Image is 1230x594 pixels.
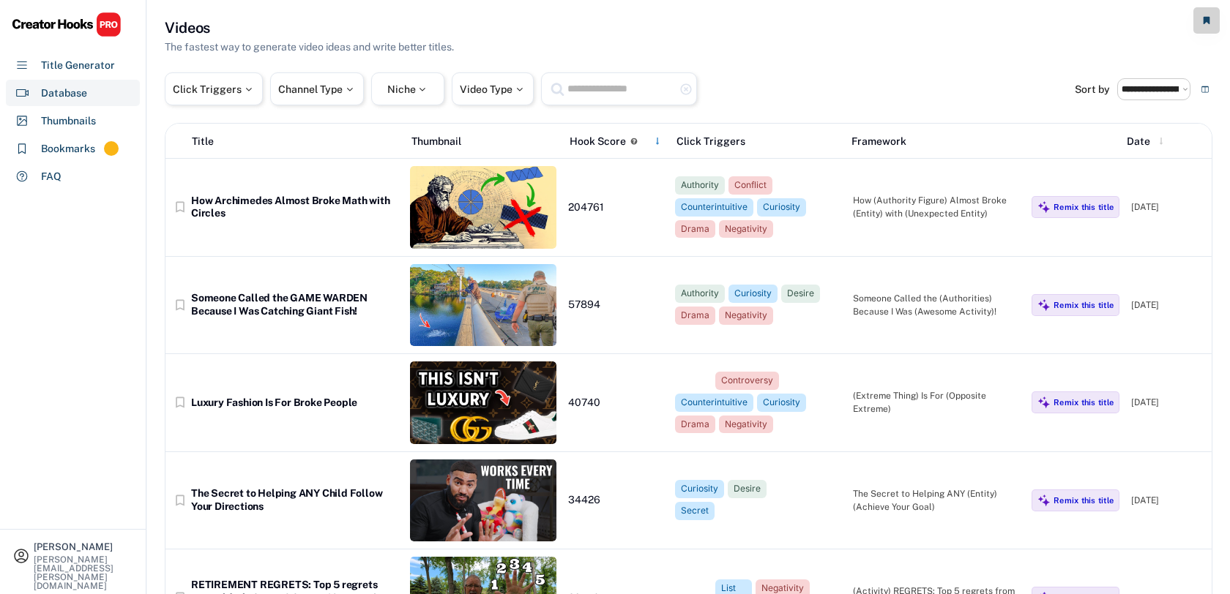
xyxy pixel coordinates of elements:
div: Negativity [725,223,767,236]
div: [DATE] [1131,200,1204,214]
div: Curiosity [763,396,800,409]
div: Authority [681,179,719,192]
div: Counterintuitive [681,396,748,409]
div: Sort by [1075,84,1110,94]
div: Title Generator [41,58,115,73]
img: CHPRO%20Logo.svg [12,12,122,37]
img: FGDB22dpmwk-23d8318d-3ba0-4a59-8e0c-dafd0b92d7b3.jpeg [410,361,556,444]
div: Database [41,86,87,101]
div: Bookmarks [41,141,95,157]
div: Drama [681,418,709,431]
div: 34426 [568,494,663,507]
div: Someone Called the GAME WARDEN Because I Was Catching Giant Fish! [191,292,398,317]
img: MagicMajor%20%28Purple%29.svg [1037,200,1051,214]
img: MagicMajor%20%28Purple%29.svg [1037,298,1051,312]
div: Title [192,134,214,149]
div: Thumbnail [411,134,558,149]
div: 40740 [568,396,663,410]
div: Click Triggers [173,84,255,94]
div: Click Triggers [676,134,840,149]
div: 204761 [568,201,663,214]
div: Negativity [725,418,767,431]
div: Drama [681,309,709,322]
div: Conflict [734,179,767,192]
div: Remix this title [1054,300,1114,310]
div: Framework [851,134,1015,149]
h3: Videos [165,18,210,38]
button: bookmark_border [173,395,187,410]
div: Remix this title [1054,495,1114,505]
div: Thumbnails [41,113,96,129]
div: 57894 [568,298,663,312]
div: The fastest way to generate video ideas and write better titles. [165,40,454,55]
img: thumbnail.jpeg [410,459,556,542]
div: [DATE] [1131,396,1204,409]
div: Controversy [721,375,773,387]
button: highlight_remove [679,83,693,96]
div: Date [1127,134,1150,149]
img: MagicMajor%20%28Purple%29.svg [1037,494,1051,507]
div: Curiosity [763,201,800,214]
div: Authority [681,287,719,300]
div: Video Type [460,84,526,94]
button: bookmark_border [173,298,187,312]
div: Secret [681,505,709,517]
div: The Secret to Helping ANY Child Follow Your Directions [191,487,398,513]
div: Curiosity [734,287,772,300]
div: FAQ [41,169,61,184]
div: Someone Called the (Authorities) Because I Was (Awesome Activity)! [853,292,1020,318]
div: Luxury Fashion Is For Broke People [191,396,398,410]
div: Niche [387,84,429,94]
div: Curiosity [681,483,718,495]
div: Desire [787,287,814,300]
div: [PERSON_NAME] [34,542,133,552]
div: Remix this title [1054,202,1114,212]
img: XfeuCfOUuXg-1fdc89e1-4c7d-482b-b93a-8a0460dc763a.jpeg [410,166,556,249]
button: bookmark_border [173,493,187,508]
div: The Secret to Helping ANY (Entity) (Achieve Your Goal) [853,487,1020,514]
div: Drama [681,223,709,236]
img: MagicMajor%20%28Purple%29.svg [1037,396,1051,409]
img: RpNfMFNz2VM-0f64f0ef-0278-469e-9a2f-d9a38d947630.jpeg [410,264,556,347]
div: Desire [734,483,761,495]
div: How Archimedes Almost Broke Math with Circles [191,195,398,220]
div: Negativity [725,309,767,322]
div: How (Authority Figure) Almost Broke (Entity) with (Unexpected Entity) [853,194,1020,220]
div: [PERSON_NAME][EMAIL_ADDRESS][PERSON_NAME][DOMAIN_NAME] [34,555,133,590]
button: bookmark_border [173,200,187,214]
div: Remix this title [1054,397,1114,407]
div: [DATE] [1131,298,1204,312]
div: [DATE] [1131,494,1204,507]
div: (Extreme Thing) Is For (Opposite Extreme) [853,389,1020,416]
div: Counterintuitive [681,201,748,214]
div: Channel Type [278,84,356,94]
div: Hook Score [570,134,626,149]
